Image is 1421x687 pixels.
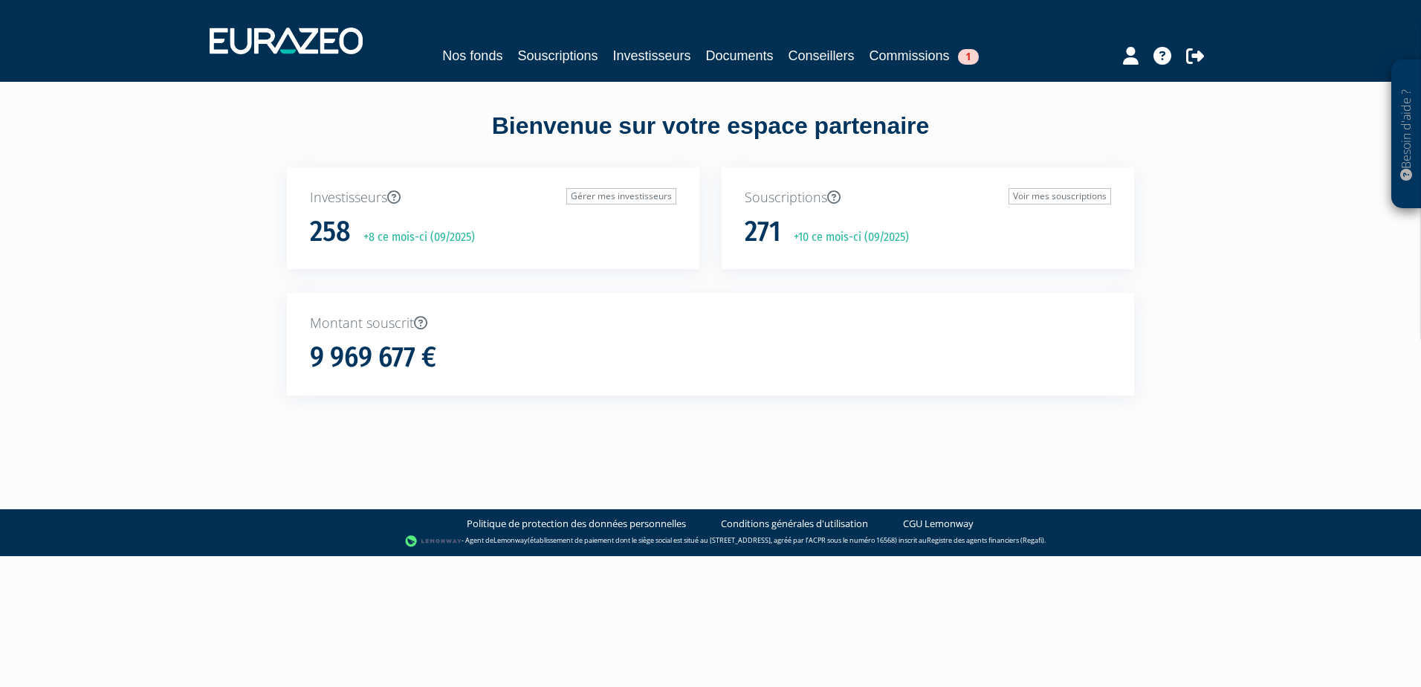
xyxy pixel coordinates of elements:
[566,188,676,204] a: Gérer mes investisseurs
[310,216,351,248] h1: 258
[958,49,979,65] span: 1
[442,45,502,66] a: Nos fonds
[870,45,979,66] a: Commissions1
[517,45,598,66] a: Souscriptions
[15,534,1406,549] div: - Agent de (établissement de paiement dont le siège social est situé au [STREET_ADDRESS], agréé p...
[745,216,781,248] h1: 271
[467,517,686,531] a: Politique de protection des données personnelles
[405,534,462,549] img: logo-lemonway.png
[310,342,436,373] h1: 9 969 677 €
[745,188,1111,207] p: Souscriptions
[210,28,363,54] img: 1732889491-logotype_eurazeo_blanc_rvb.png
[353,229,475,246] p: +8 ce mois-ci (09/2025)
[783,229,909,246] p: +10 ce mois-ci (09/2025)
[789,45,855,66] a: Conseillers
[927,535,1044,545] a: Registre des agents financiers (Regafi)
[721,517,868,531] a: Conditions générales d'utilisation
[493,535,528,545] a: Lemonway
[706,45,774,66] a: Documents
[276,109,1145,167] div: Bienvenue sur votre espace partenaire
[1398,68,1415,201] p: Besoin d'aide ?
[1009,188,1111,204] a: Voir mes souscriptions
[310,188,676,207] p: Investisseurs
[310,314,1111,333] p: Montant souscrit
[903,517,974,531] a: CGU Lemonway
[612,45,690,66] a: Investisseurs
